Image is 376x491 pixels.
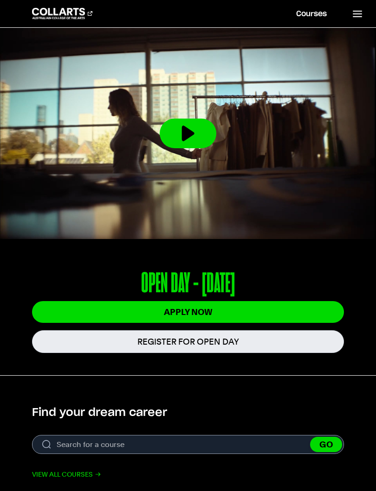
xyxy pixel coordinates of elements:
[32,330,344,353] a: Register for Open Day
[32,269,344,299] p: OPEN DAY - [DATE]
[32,301,344,323] a: Apply Now
[310,437,342,452] button: GO
[32,435,344,454] input: Search for a course
[32,435,344,454] form: Search
[32,469,101,480] a: View all courses
[32,8,92,19] div: Go to homepage
[32,405,167,420] h2: Find your dream career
